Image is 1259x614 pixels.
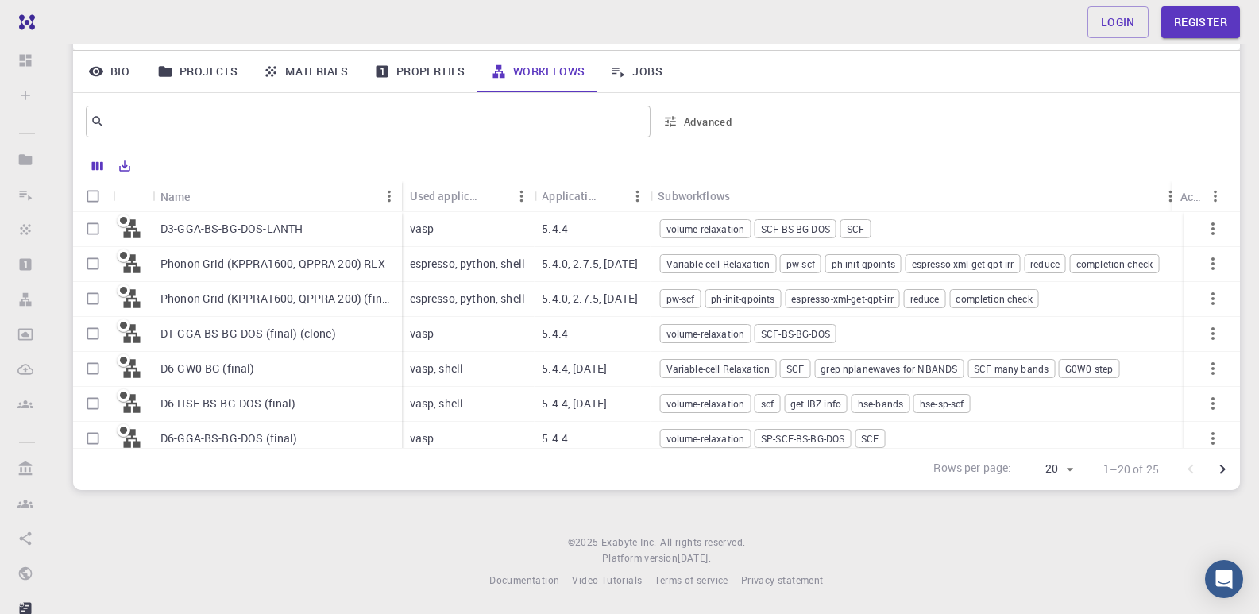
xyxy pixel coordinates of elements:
[489,573,559,589] a: Documentation
[755,432,850,446] span: SP-SCF-BS-BG-DOS
[1205,560,1243,598] div: Open Intercom Messenger
[597,51,675,92] a: Jobs
[730,183,755,209] button: Sort
[160,326,336,342] p: D1-GGA-BS-BG-DOS (final) (clone)
[786,292,899,306] span: espresso-xml-get-qpt-irr
[160,256,385,272] p: Phonon Grid (KPPRA1600, QPPRA 200) RLX
[602,550,678,566] span: Platform version
[145,51,250,92] a: Projects
[160,431,298,446] p: D6-GGA-BS-BG-DOS (final)
[478,51,598,92] a: Workflows
[661,257,776,271] span: Variable-cell Relaxation
[410,180,484,211] div: Used application
[160,291,394,307] p: Phonon Grid (KPPRA1600, QPPRA 200) (final)
[933,460,1011,478] p: Rows per page:
[542,256,638,272] p: 5.4.0, 2.7.5, [DATE]
[678,550,711,566] a: [DATE].
[489,573,559,586] span: Documentation
[755,327,836,341] span: SCF-BS-BG-DOS
[1161,6,1240,38] a: Register
[661,397,751,411] span: volume-relaxation
[950,292,1037,306] span: completion check
[741,573,824,589] a: Privacy statement
[599,183,624,209] button: Sort
[755,222,836,236] span: SCF-BS-BG-DOS
[542,221,568,237] p: 5.4.4
[534,180,650,211] div: Application Version
[410,326,434,342] p: vasp
[410,221,434,237] p: vasp
[658,180,730,211] div: Subworkflows
[650,180,1183,211] div: Subworkflows
[250,51,361,92] a: Materials
[661,327,751,341] span: volume-relaxation
[781,257,821,271] span: pw-scf
[568,535,601,550] span: © 2025
[755,397,779,411] span: scf
[661,292,701,306] span: pw-scf
[905,292,945,306] span: reduce
[624,183,650,209] button: Menu
[73,51,145,92] a: Bio
[657,109,740,134] button: Advanced
[678,551,711,564] span: [DATE] .
[661,362,776,376] span: Variable-cell Relaxation
[661,222,751,236] span: volume-relaxation
[160,361,255,377] p: D6-GW0-BG (final)
[841,222,870,236] span: SCF
[1157,183,1183,209] button: Menu
[1103,461,1160,477] p: 1–20 of 25
[542,396,607,411] p: 5.4.4, [DATE]
[13,14,35,30] img: logo
[914,397,970,411] span: hse-sp-scf
[483,183,508,209] button: Sort
[601,535,657,550] a: Exabyte Inc.
[661,432,751,446] span: volume-relaxation
[542,361,607,377] p: 5.4.4, [DATE]
[1060,362,1118,376] span: G0W0 step
[1172,181,1228,212] div: Actions
[1018,458,1078,481] div: 20
[542,326,568,342] p: 5.4.4
[160,396,296,411] p: D6-HSE-BS-BG-DOS (final)
[410,256,525,272] p: espresso, python, shell
[191,183,216,209] button: Sort
[410,291,525,307] p: espresso, python, shell
[1087,6,1149,38] a: Login
[542,431,568,446] p: 5.4.4
[160,181,191,212] div: Name
[160,221,303,237] p: D3-GGA-BS-BG-DOS-LANTH
[1025,257,1065,271] span: reduce
[815,362,963,376] span: grep nplanewaves for NBANDS
[968,362,1054,376] span: SCF many bands
[852,397,909,411] span: hse-bands
[1071,257,1158,271] span: completion check
[660,535,745,550] span: All rights reserved.
[1180,181,1203,212] div: Actions
[113,181,153,212] div: Icon
[402,180,535,211] div: Used application
[542,180,599,211] div: Application Version
[410,396,464,411] p: vasp, shell
[84,153,111,179] button: Columns
[508,183,534,209] button: Menu
[1203,183,1228,209] button: Menu
[705,292,780,306] span: ph-init-qpoints
[785,397,847,411] span: get IBZ info
[572,573,642,586] span: Video Tutorials
[410,431,434,446] p: vasp
[1207,454,1238,485] button: Go to next page
[906,257,1020,271] span: espresso-xml-get-qpt-irr
[655,573,728,586] span: Terms of service
[826,257,901,271] span: ph-init-qpoints
[741,573,824,586] span: Privacy statement
[855,432,884,446] span: SCF
[153,181,402,212] div: Name
[781,362,809,376] span: SCF
[601,535,657,548] span: Exabyte Inc.
[377,183,402,209] button: Menu
[655,573,728,589] a: Terms of service
[361,51,478,92] a: Properties
[410,361,464,377] p: vasp, shell
[111,153,138,179] button: Export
